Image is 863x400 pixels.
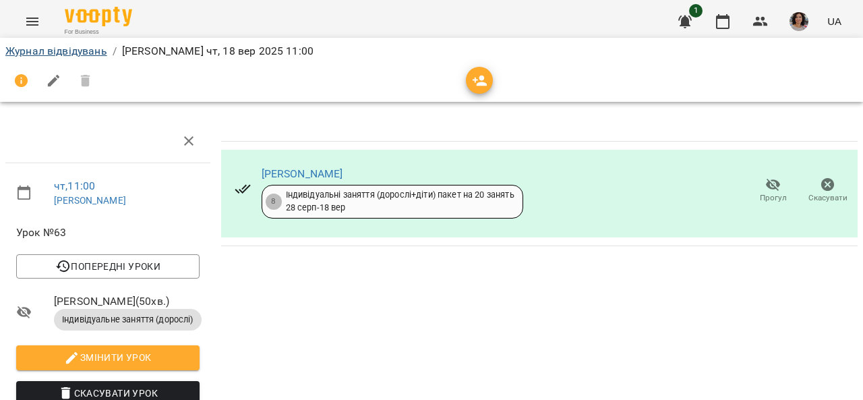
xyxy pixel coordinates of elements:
[689,4,703,18] span: 1
[16,5,49,38] button: Menu
[27,258,189,275] span: Попередні уроки
[800,172,855,210] button: Скасувати
[790,12,808,31] img: d9c92f593e129183708ef02aeb897e7f.jpg
[262,167,343,180] a: [PERSON_NAME]
[760,192,787,204] span: Прогул
[746,172,800,210] button: Прогул
[286,189,514,214] div: Індивідуальні заняття (дорослі+діти) пакет на 20 занять 28 серп - 18 вер
[266,194,282,210] div: 8
[808,192,847,204] span: Скасувати
[54,293,200,310] span: [PERSON_NAME] ( 50 хв. )
[16,254,200,279] button: Попередні уроки
[113,43,117,59] li: /
[827,14,841,28] span: UA
[65,28,132,36] span: For Business
[16,345,200,370] button: Змінити урок
[5,43,858,59] nav: breadcrumb
[27,349,189,366] span: Змінити урок
[16,225,200,241] span: Урок №63
[65,7,132,26] img: Voopty Logo
[54,179,95,192] a: чт , 11:00
[54,195,126,206] a: [PERSON_NAME]
[122,43,314,59] p: [PERSON_NAME] чт, 18 вер 2025 11:00
[5,45,107,57] a: Журнал відвідувань
[822,9,847,34] button: UA
[54,314,202,326] span: Індивідуальне заняття (дорослі)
